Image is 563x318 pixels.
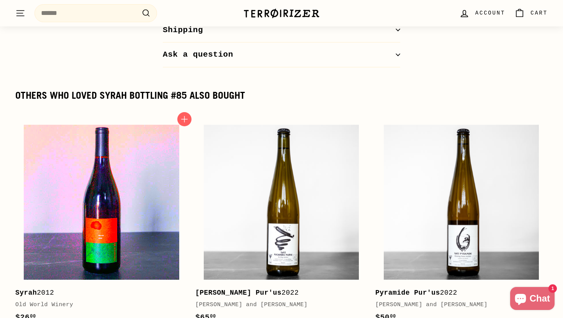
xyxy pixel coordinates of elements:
button: Shipping [163,18,400,43]
b: Pyramide Pur'us [375,289,440,297]
div: [PERSON_NAME] and [PERSON_NAME] [375,300,540,310]
b: Syrah [15,289,37,297]
span: Cart [530,9,548,17]
div: Others who loved Syrah Bottling #85 also bought [15,90,548,101]
div: 2012 [15,287,180,298]
span: Account [475,9,505,17]
div: 2022 [375,287,540,298]
div: [PERSON_NAME] and [PERSON_NAME] [195,300,360,310]
inbox-online-store-chat: Shopify online store chat [508,287,557,312]
a: Cart [510,2,552,24]
button: Ask a question [163,42,400,67]
div: 2022 [195,287,360,298]
a: Account [455,2,510,24]
div: Old World Winery [15,300,180,310]
b: [PERSON_NAME] Pur'us [195,289,281,297]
